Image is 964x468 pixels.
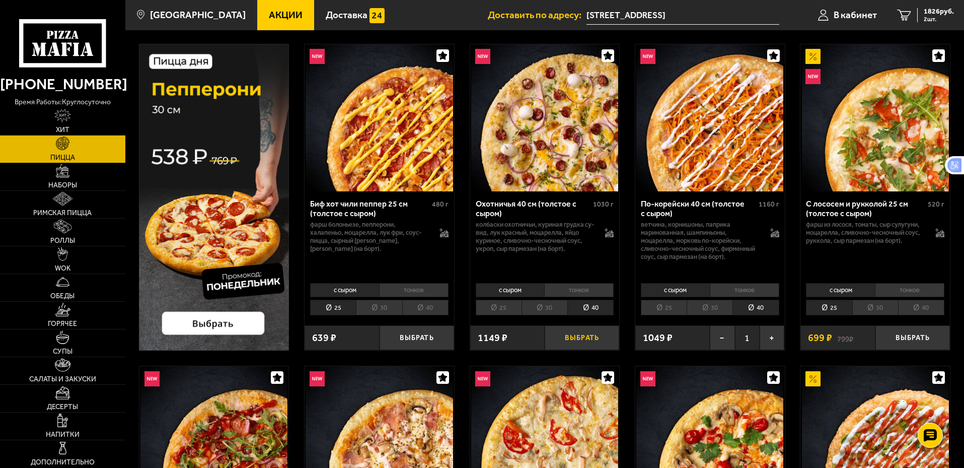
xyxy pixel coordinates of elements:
[544,283,614,297] li: тонкое
[475,371,490,386] img: Новинка
[476,283,545,297] li: с сыром
[402,300,449,315] li: 40
[586,6,779,25] span: Пискарёвский проспект, 125к1
[635,44,785,191] a: НовинкаПо-корейски 40 см (толстое с сыром)
[641,283,710,297] li: с сыром
[310,221,429,253] p: фарш болоньезе, пепперони, халапеньо, моцарелла, лук фри, соус-пицца, сырный [PERSON_NAME], [PERS...
[53,348,72,355] span: Супы
[310,371,325,386] img: Новинка
[760,325,784,350] button: +
[476,199,591,218] div: Охотничья 40 см (толстое с сыром)
[47,404,78,411] span: Десерты
[144,371,160,386] img: Новинка
[710,283,779,297] li: тонкое
[806,283,875,297] li: с сыром
[488,10,586,20] span: Доставить по адресу:
[269,10,303,20] span: Акции
[380,325,454,350] button: Выбрать
[641,300,687,315] li: 25
[852,300,898,315] li: 30
[898,300,944,315] li: 40
[640,371,655,386] img: Новинка
[310,49,325,64] img: Новинка
[470,44,620,191] a: НовинкаОхотничья 40 см (толстое с сыром)
[924,16,954,22] span: 2 шт.
[641,199,756,218] div: По-корейски 40 см (толстое с сыром)
[806,221,925,245] p: фарш из лосося, томаты, сыр сулугуни, моцарелла, сливочно-чесночный соус, руккола, сыр пармезан (...
[326,10,367,20] span: Доставка
[735,325,760,350] span: 1
[805,49,821,64] img: Акционный
[478,333,507,343] span: 1149 ₽
[641,221,760,261] p: ветчина, корнишоны, паприка маринованная, шампиньоны, моцарелла, морковь по-корейски, сливочно-че...
[31,459,95,466] span: Дополнительно
[56,126,69,133] span: Хит
[806,300,852,315] li: 25
[48,182,77,189] span: Наборы
[924,8,954,15] span: 1826 руб.
[33,210,92,217] span: Римская пицца
[636,44,783,191] img: По-корейски 40 см (толстое с сыром)
[310,199,429,218] div: Биф хот чили пеппер 25 см (толстое с сыром)
[875,283,944,297] li: тонкое
[432,200,449,209] span: 480 г
[50,154,75,161] span: Пицца
[312,333,336,343] span: 639 ₽
[48,320,77,327] span: Горячее
[640,49,655,64] img: Новинка
[805,371,821,386] img: Акционный
[50,293,75,300] span: Обеды
[46,431,80,438] span: Напитки
[29,376,96,383] span: Салаты и закуски
[834,10,877,20] span: В кабинет
[310,300,356,315] li: 25
[150,10,246,20] span: [GEOGRAPHIC_DATA]
[928,200,944,209] span: 520 г
[356,300,402,315] li: 30
[837,333,853,343] s: 799 ₽
[475,49,490,64] img: Новинка
[476,300,522,315] li: 25
[545,325,619,350] button: Выбрать
[593,200,614,209] span: 1030 г
[710,325,734,350] button: −
[805,69,821,84] img: Новинка
[802,44,949,191] img: С лососем и рукколой 25 см (толстое с сыром)
[800,44,950,191] a: АкционныйНовинкаС лососем и рукколой 25 см (толстое с сыром)
[732,300,779,315] li: 40
[369,8,385,23] img: 15daf4d41897b9f0e9f617042186c801.svg
[806,199,925,218] div: С лососем и рукколой 25 см (толстое с сыром)
[643,333,673,343] span: 1049 ₽
[522,300,567,315] li: 30
[476,221,595,253] p: колбаски охотничьи, куриная грудка су-вид, лук красный, моцарелла, яйцо куриное, сливочно-чесночн...
[306,44,453,191] img: Биф хот чили пеппер 25 см (толстое с сыром)
[55,265,70,272] span: WOK
[567,300,614,315] li: 40
[310,283,379,297] li: с сыром
[50,237,75,244] span: Роллы
[687,300,732,315] li: 30
[875,325,950,350] button: Выбрать
[759,200,779,209] span: 1160 г
[586,6,779,25] input: Ваш адрес доставки
[305,44,454,191] a: НовинкаБиф хот чили пеппер 25 см (толстое с сыром)
[379,283,449,297] li: тонкое
[471,44,618,191] img: Охотничья 40 см (толстое с сыром)
[808,333,832,343] span: 699 ₽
